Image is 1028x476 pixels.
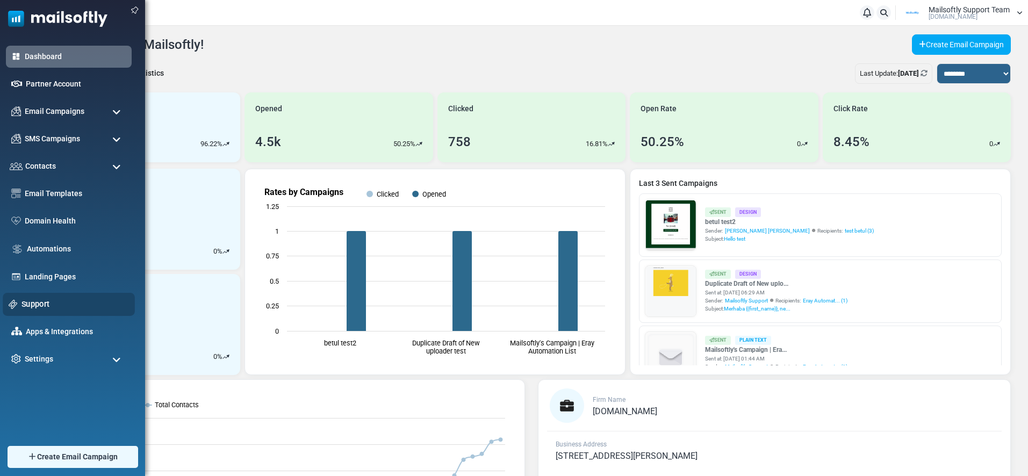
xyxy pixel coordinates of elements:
[586,139,608,149] p: 16.81%
[264,187,343,197] text: Rates by Campaigns
[989,139,993,149] p: 0
[25,215,126,227] a: Domain Health
[593,406,657,416] span: [DOMAIN_NAME]
[705,217,874,227] a: betul test2
[213,351,217,362] p: 0
[26,326,126,337] a: Apps & Integrations
[725,363,768,371] span: Mailsoftly Support
[11,52,21,61] img: dashboard-icon-active.svg
[833,103,868,114] span: Click Rate
[324,339,356,347] text: betul test2
[37,451,118,463] span: Create Email Campaign
[27,243,126,255] a: Automations
[724,306,790,312] span: Merhaba {(first_name)}, ne...
[423,190,447,198] text: Opened
[921,69,928,77] a: Refresh Stats
[11,134,21,143] img: campaigns-icon.png
[11,272,21,282] img: landing_pages.svg
[912,34,1011,55] a: Create Email Campaign
[25,133,80,145] span: SMS Campaigns
[10,162,23,170] img: contacts-icon.svg
[705,336,731,345] div: Sent
[200,139,222,149] p: 96.22%
[11,217,21,225] img: domain-health-icon.svg
[275,227,279,235] text: 1
[254,178,616,366] svg: Rates by Campaigns
[56,5,314,16] p: Merhaba {(first_name)}
[593,407,657,416] a: [DOMAIN_NAME]
[255,103,282,114] span: Opened
[165,254,206,263] strong: Follow Us
[25,188,126,199] a: Email Templates
[266,252,279,260] text: 0.75
[141,219,230,227] strong: Shop Now and Save Big!
[56,282,314,292] p: Lorem ipsum dolor sit amet, consectetur adipiscing elit, sed do eiusmod tempor incididunt
[898,69,919,77] b: [DATE]
[725,227,810,235] span: [PERSON_NAME] [PERSON_NAME]
[11,243,23,255] img: workflow.svg
[929,13,977,20] span: [DOMAIN_NAME]
[724,236,745,242] span: Hello test
[639,178,1002,189] a: Last 3 Sent Campaigns
[725,297,768,305] span: Mailsoftly Support
[845,227,874,235] a: test betul (3)
[855,63,932,84] div: Last Update:
[25,106,84,117] span: Email Campaigns
[929,6,1010,13] span: Mailsoftly Support Team
[705,363,847,371] div: Sender: Recipients:
[705,207,731,217] div: Sent
[213,246,217,257] p: 0
[377,190,399,198] text: Clicked
[266,302,279,310] text: 0.25
[510,339,594,355] text: Mailsoftly's Campaign | Eray Automation List
[25,51,126,62] a: Dashboard
[735,336,771,345] div: Plain Text
[11,354,21,364] img: settings-icon.svg
[705,235,874,243] div: Subject:
[705,297,847,305] div: Sender: Recipients:
[270,277,279,285] text: 0.5
[21,298,129,310] a: Support
[556,451,698,461] span: [STREET_ADDRESS][PERSON_NAME]
[641,132,684,152] div: 50.25%
[735,207,761,217] div: Design
[266,203,279,211] text: 1.25
[412,339,480,355] text: Duplicate Draft of New uploader test
[25,271,126,283] a: Landing Pages
[705,279,847,289] a: Duplicate Draft of New uplo...
[52,169,240,270] a: New Contacts 10461 0%
[705,305,847,313] div: Subject:
[593,396,626,403] span: Firm Name
[705,345,847,355] a: Mailsoftly's Campaign | Era...
[131,213,241,233] a: Shop Now and Save Big!
[735,270,761,279] div: Design
[26,78,126,90] a: Partner Account
[448,132,471,152] div: 758
[803,297,847,305] a: Eray Automat... (1)
[11,106,21,116] img: campaigns-icon.png
[556,441,607,448] span: Business Address
[48,186,322,203] h1: Test {(email)}
[705,227,874,235] div: Sender: Recipients:
[641,103,677,114] span: Open Rate
[899,5,926,21] img: User Logo
[646,333,696,383] img: empty-draft-icon2.svg
[11,189,21,198] img: email-templates-icon.svg
[9,300,18,309] img: support-icon.svg
[899,5,1023,21] a: User Logo Mailsoftly Support Team [DOMAIN_NAME]
[448,103,473,114] span: Clicked
[213,246,229,257] div: %
[255,132,281,152] div: 4.5k
[705,270,731,279] div: Sent
[803,363,847,371] a: Eray Automat... (1)
[705,355,847,363] div: Sent at: [DATE] 01:44 AM
[25,161,56,172] span: Contacts
[25,354,53,365] span: Settings
[833,132,869,152] div: 8.45%
[797,139,801,149] p: 0
[155,401,199,409] text: Total Contacts
[705,289,847,297] div: Sent at: [DATE] 06:29 AM
[393,139,415,149] p: 50.25%
[275,327,279,335] text: 0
